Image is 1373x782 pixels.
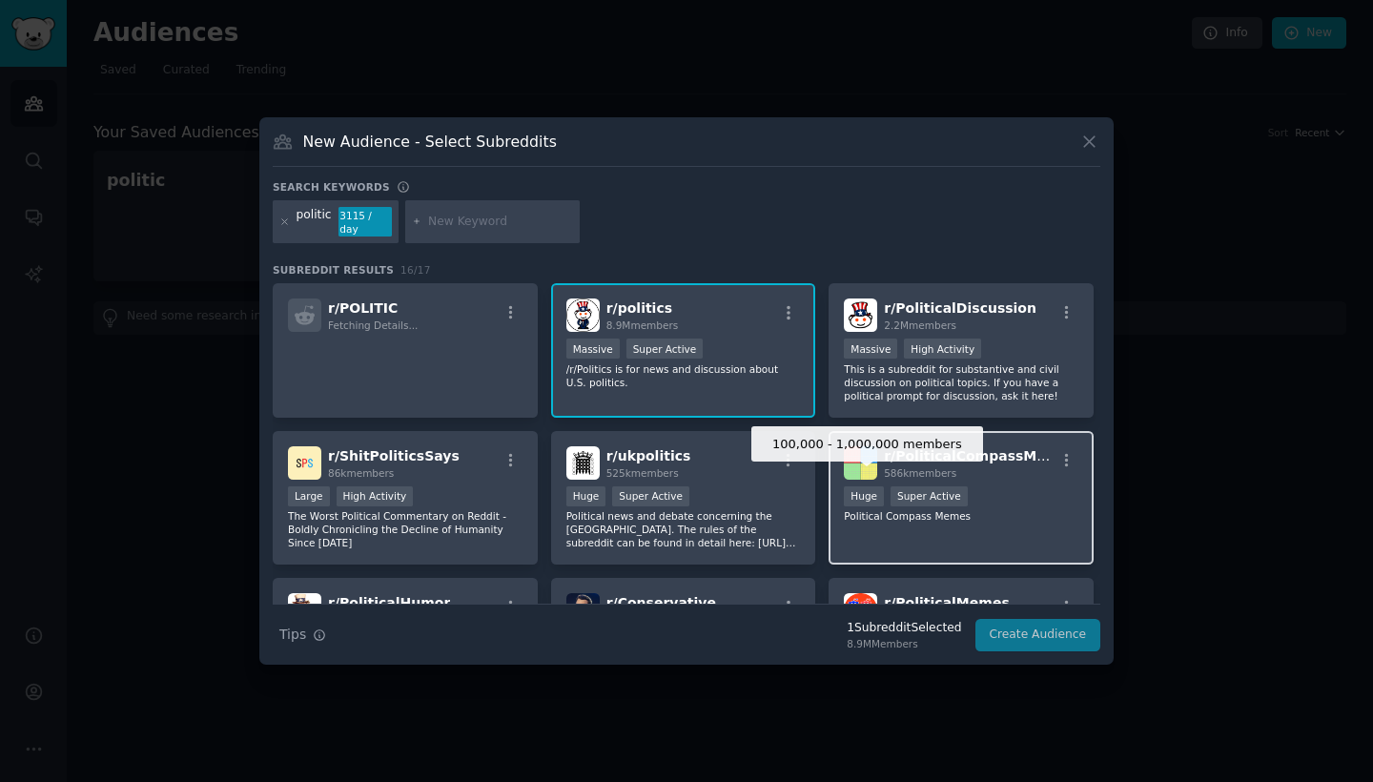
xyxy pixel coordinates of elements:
[328,467,394,479] span: 86k members
[606,448,691,463] span: r/ ukpolitics
[891,486,968,506] div: Super Active
[904,339,981,359] div: High Activity
[273,263,394,277] span: Subreddit Results
[400,264,431,276] span: 16 / 17
[566,339,620,359] div: Massive
[884,448,1076,463] span: r/ PoliticalCompassMemes
[566,593,600,627] img: Conservative
[606,467,679,479] span: 525k members
[297,207,332,237] div: politic
[566,362,801,389] p: /r/Politics is for news and discussion about U.S. politics.
[566,298,600,332] img: politics
[273,180,390,194] h3: Search keywords
[844,362,1078,402] p: This is a subreddit for substantive and civil discussion on political topics. If you have a polit...
[328,319,418,331] span: Fetching Details...
[288,446,321,480] img: ShitPoliticsSays
[884,319,956,331] span: 2.2M members
[847,620,961,637] div: 1 Subreddit Selected
[337,486,414,506] div: High Activity
[328,595,450,610] span: r/ PoliticalHumor
[844,486,884,506] div: Huge
[279,625,306,645] span: Tips
[328,448,460,463] span: r/ ShitPoliticsSays
[884,595,1009,610] span: r/ PoliticalMemes
[844,339,897,359] div: Massive
[338,207,392,237] div: 3115 / day
[288,509,523,549] p: The Worst Political Commentary on Reddit - Boldly Chronicling the Decline of Humanity Since [DATE]
[612,486,689,506] div: Super Active
[847,637,961,650] div: 8.9M Members
[884,300,1036,316] span: r/ PoliticalDiscussion
[606,595,716,610] span: r/ Conservative
[844,509,1078,523] p: Political Compass Memes
[844,593,877,627] img: PoliticalMemes
[566,446,600,480] img: ukpolitics
[288,593,321,627] img: PoliticalHumor
[428,214,573,231] input: New Keyword
[844,298,877,332] img: PoliticalDiscussion
[884,467,956,479] span: 586k members
[566,509,801,549] p: Political news and debate concerning the [GEOGRAPHIC_DATA]. The rules of the subreddit can be fou...
[844,446,877,480] img: PoliticalCompassMemes
[626,339,704,359] div: Super Active
[606,319,679,331] span: 8.9M members
[288,486,330,506] div: Large
[328,300,398,316] span: r/ POLITIC
[566,486,606,506] div: Huge
[606,300,672,316] span: r/ politics
[273,618,333,651] button: Tips
[303,132,557,152] h3: New Audience - Select Subreddits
